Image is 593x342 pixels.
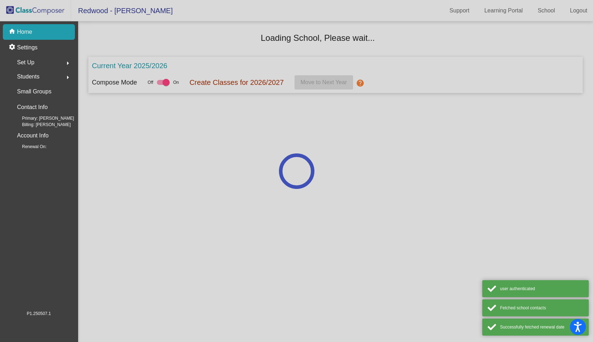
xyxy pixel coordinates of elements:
[17,43,38,52] p: Settings
[500,286,583,292] div: user authenticated
[17,131,49,141] p: Account Info
[17,58,34,67] span: Set Up
[17,102,48,112] p: Contact Info
[17,72,39,82] span: Students
[11,115,74,121] span: Primary: [PERSON_NAME]
[500,305,583,311] div: Fetched school contacts
[64,73,72,82] mat-icon: arrow_right
[11,143,46,150] span: Renewal On:
[9,43,17,52] mat-icon: settings
[9,28,17,36] mat-icon: home
[11,121,71,128] span: Billing: [PERSON_NAME]
[64,59,72,67] mat-icon: arrow_right
[17,28,32,36] p: Home
[500,324,583,330] div: Successfully fetched renewal date
[17,87,51,97] p: Small Groups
